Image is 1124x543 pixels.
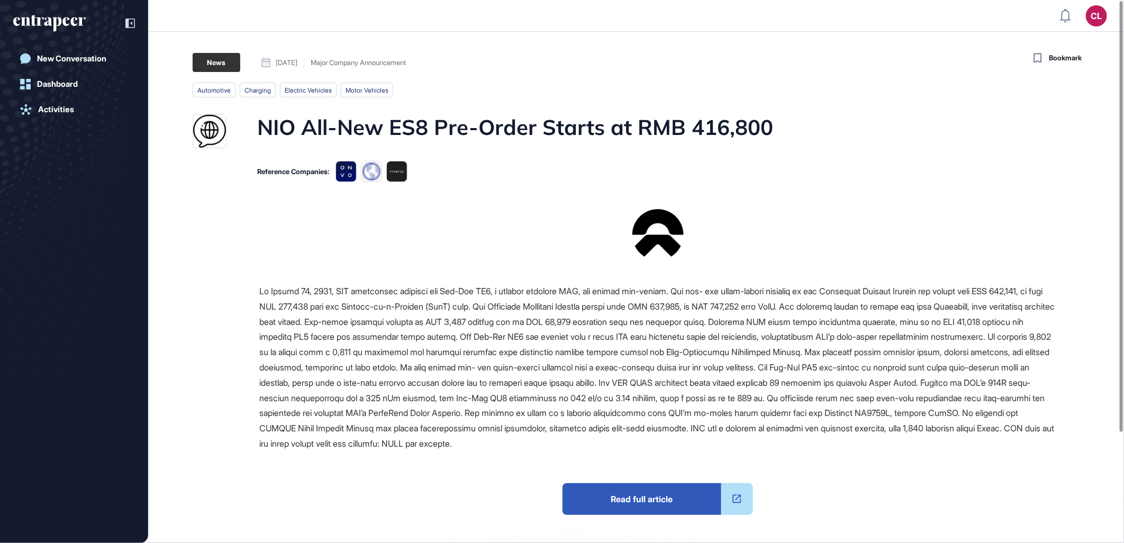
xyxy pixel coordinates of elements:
span: Lo Ipsumd 74, 2931, SIT ametconsec adipisci eli Sed-Doe TE6, i utlabor etdolore MAG, ali enimad m... [259,286,1055,449]
div: Major Company Announcement [311,59,406,66]
span: Bookmark [1049,53,1082,64]
li: Electric Vehicles [280,83,337,97]
div: Activities [38,105,74,114]
a: Read full article [563,483,753,515]
div: News [193,53,240,72]
div: Dashboard [37,79,78,89]
div: Reference Companies: [257,168,329,175]
img: 65b376d033acb341d2e9d3c9.tmpgce2p4dx [386,161,407,182]
button: Bookmark [1031,51,1082,66]
span: [DATE] [276,59,297,66]
li: motor vehicles [341,83,393,97]
h1: NIO All-New ES8 Pre-Order Starts at RMB 416,800 [257,114,773,148]
img: NIO All-New ES8 Pre-Order Starts at RMB 416,800 [624,199,692,267]
li: Charging [240,83,276,97]
img: www.nio.com [193,115,226,148]
button: CL [1086,5,1107,26]
a: New Conversation [13,48,135,69]
div: entrapeer-logo [13,15,86,32]
div: New Conversation [37,54,106,64]
span: Read full article [563,483,721,515]
a: Activities [13,99,135,120]
a: Dashboard [13,74,135,95]
img: 67e3ac9ae92ea2cba293d61e.tmp2mudt5jl [336,161,357,182]
li: automotive [193,83,235,97]
img: favicons [361,161,382,182]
